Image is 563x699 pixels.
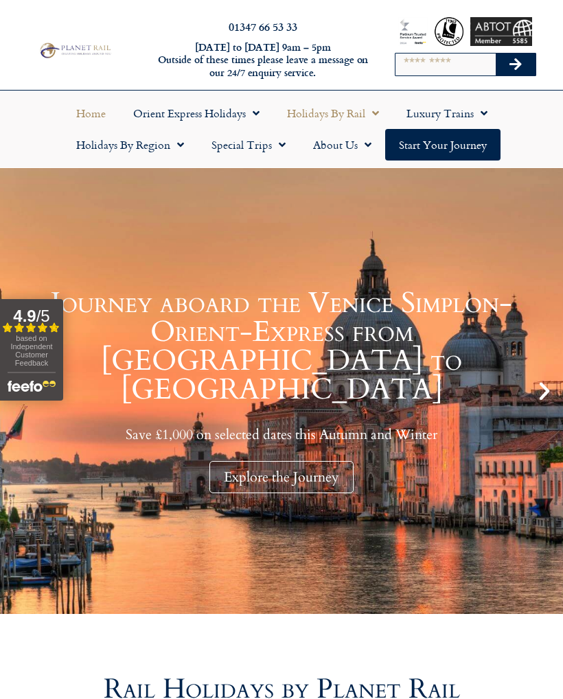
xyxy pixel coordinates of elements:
div: Next slide [533,379,556,403]
a: Holidays by Region [62,129,198,161]
a: About Us [299,129,385,161]
div: Explore the Journey [209,461,354,493]
a: Orient Express Holidays [119,97,273,129]
a: Start your Journey [385,129,501,161]
a: Holidays by Rail [273,97,393,129]
a: 01347 66 53 33 [229,19,297,34]
img: Planet Rail Train Holidays Logo [37,41,113,60]
nav: Menu [7,97,556,161]
button: Search [496,54,536,75]
a: Home [62,97,119,129]
h1: Journey aboard the Venice Simplon-Orient-Express from [GEOGRAPHIC_DATA] to [GEOGRAPHIC_DATA] [34,289,529,404]
a: Luxury Trains [393,97,501,129]
a: Special Trips [198,129,299,161]
p: Save £1,000 on selected dates this Autumn and Winter [34,426,529,443]
h6: [DATE] to [DATE] 9am – 5pm Outside of these times please leave a message on our 24/7 enquiry serv... [154,41,372,80]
